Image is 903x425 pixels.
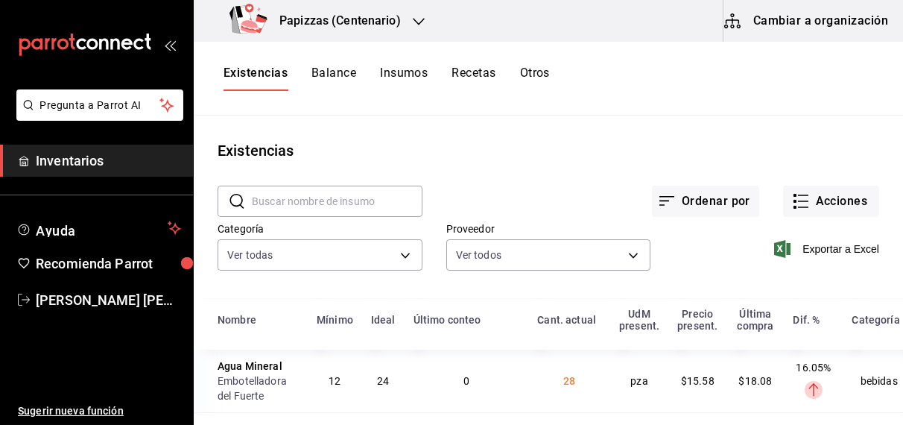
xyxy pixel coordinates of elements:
[652,186,759,217] button: Ordenar por
[36,219,162,237] span: Ayuda
[371,314,396,326] div: Ideal
[317,314,353,326] div: Mínimo
[380,66,428,91] button: Insumos
[446,224,651,235] label: Proveedor
[783,186,879,217] button: Acciones
[218,374,299,403] div: Embotelladora del Fuerte
[10,108,183,124] a: Pregunta a Parrot AI
[224,66,550,91] div: navigation tabs
[793,314,820,326] div: Dif. %
[563,375,575,387] span: 28
[218,359,282,374] div: Agua Mineral
[218,224,422,235] label: Categoría
[456,248,501,262] span: Ver todos
[377,375,389,387] span: 24
[463,375,469,387] span: 0
[36,290,181,310] span: [PERSON_NAME] [PERSON_NAME]
[619,308,659,332] div: UdM present.
[610,350,668,412] td: pza
[677,308,717,332] div: Precio present.
[311,66,356,91] button: Balance
[537,314,596,326] div: Cant. actual
[852,314,899,326] div: Categoría
[36,254,181,274] span: Recomienda Parrot
[267,12,401,30] h3: Papizzas (Centenario)
[329,375,340,387] span: 12
[451,66,495,91] button: Recetas
[164,39,176,51] button: open_drawer_menu
[218,139,294,162] div: Existencias
[18,403,181,419] span: Sugerir nueva función
[735,308,775,332] div: Última compra
[414,314,481,326] div: Último conteo
[36,151,181,171] span: Inventarios
[218,314,256,326] div: Nombre
[224,66,288,91] button: Existencias
[681,375,715,387] span: $15.58
[252,186,422,216] input: Buscar nombre de insumo
[738,375,772,387] span: $18.08
[777,240,879,258] button: Exportar a Excel
[227,248,273,262] span: Ver todas
[16,89,183,121] button: Pregunta a Parrot AI
[520,66,550,91] button: Otros
[796,362,831,374] span: 16.05%
[40,98,160,113] span: Pregunta a Parrot AI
